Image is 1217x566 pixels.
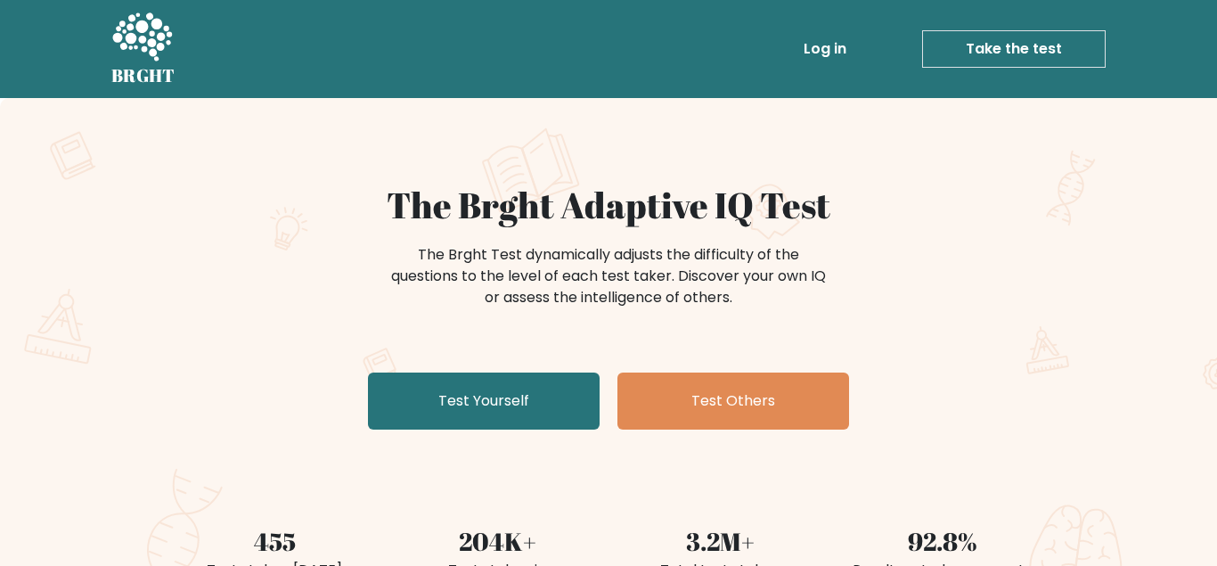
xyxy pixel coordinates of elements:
[922,30,1106,68] a: Take the test
[174,522,375,560] div: 455
[619,522,821,560] div: 3.2M+
[368,373,600,430] a: Test Yourself
[111,7,176,91] a: BRGHT
[617,373,849,430] a: Test Others
[396,522,598,560] div: 204K+
[111,65,176,86] h5: BRGHT
[174,184,1043,226] h1: The Brght Adaptive IQ Test
[386,244,831,308] div: The Brght Test dynamically adjusts the difficulty of the questions to the level of each test take...
[842,522,1043,560] div: 92.8%
[796,31,854,67] a: Log in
